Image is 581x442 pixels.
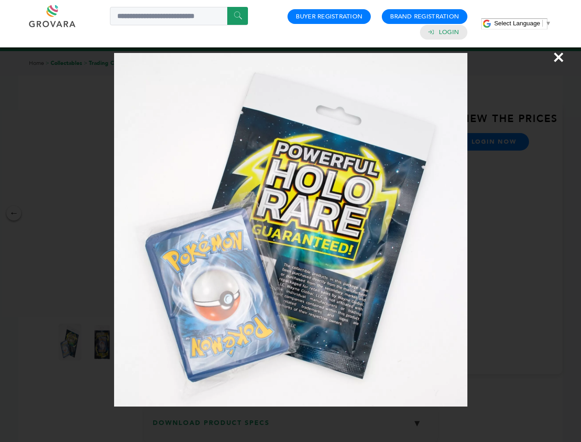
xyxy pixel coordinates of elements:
[390,12,459,21] a: Brand Registration
[110,7,248,25] input: Search a product or brand...
[552,44,565,70] span: ×
[296,12,362,21] a: Buyer Registration
[114,53,467,407] img: Image Preview
[494,20,551,27] a: Select Language​
[494,20,540,27] span: Select Language
[542,20,543,27] span: ​
[439,28,459,36] a: Login
[545,20,551,27] span: ▼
